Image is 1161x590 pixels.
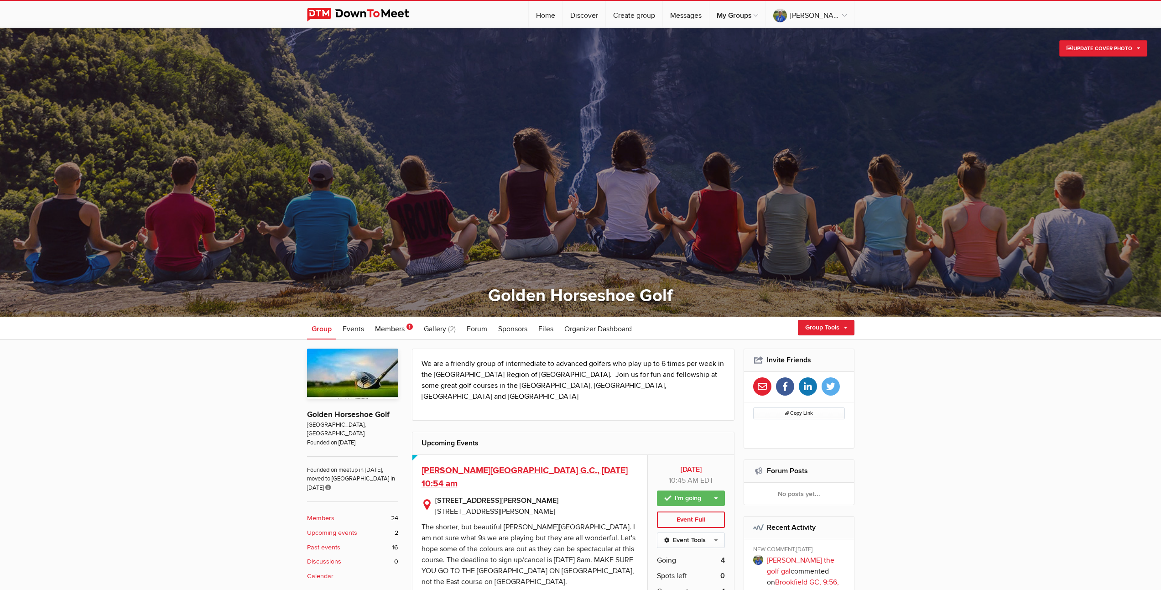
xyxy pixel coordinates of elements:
span: 24 [391,513,398,523]
a: Update Cover Photo [1059,40,1147,57]
span: (2) [448,324,456,334]
a: [PERSON_NAME] the golf gal [767,556,834,576]
h2: Recent Activity [753,517,845,538]
button: Copy Link [753,407,845,419]
a: Sponsors [494,317,532,339]
a: Discover [563,1,605,28]
span: Gallery [424,324,446,334]
span: 0 [394,557,398,567]
a: Group [307,317,336,339]
a: Members 1 [370,317,417,339]
a: Discussions 0 [307,557,398,567]
span: Spots left [657,570,687,581]
span: [STREET_ADDRESS][PERSON_NAME] [435,507,555,516]
h2: Upcoming Events [422,432,725,454]
div: No posts yet... [744,483,854,505]
b: [DATE] [657,464,725,475]
a: [PERSON_NAME][GEOGRAPHIC_DATA] G.C., [DATE] 10:54 am [422,465,628,489]
span: 16 [392,543,398,553]
h2: Invite Friends [753,349,845,371]
p: We are a friendly group of intermediate to advanced golfers who play up to 6 times per week in th... [422,358,725,402]
span: America/Toronto [700,476,713,485]
a: Organizer Dashboard [560,317,636,339]
b: Past events [307,543,340,553]
a: I'm going [657,491,725,506]
span: 2 [395,528,398,538]
span: Sponsors [498,324,527,334]
img: Golden Horseshoe Golf [307,349,398,399]
span: Copy Link [785,410,813,416]
img: DownToMeet [307,8,423,21]
a: Create group [606,1,662,28]
a: Home [529,1,562,28]
b: Upcoming events [307,528,357,538]
div: Event Full [657,512,725,528]
div: NEW COMMENT, [753,546,848,555]
a: Calendar [307,571,398,581]
a: My Groups [709,1,765,28]
span: Organizer Dashboard [564,324,632,334]
span: 1 [406,324,413,330]
a: Past events 16 [307,543,398,553]
a: Event Tools [657,533,725,548]
div: The shorter, but beautiful [PERSON_NAME][GEOGRAPHIC_DATA]. I am not sure what 9s we are playing b... [422,522,635,586]
span: Founded on meetup in [DATE], moved to [GEOGRAPHIC_DATA] in [DATE] [307,456,398,492]
a: Group Tools [798,320,854,335]
a: Forum [462,317,492,339]
a: Members 24 [307,513,398,523]
span: Events [343,324,364,334]
span: 10:45 AM [669,476,698,485]
span: [DATE] [796,546,812,553]
a: Messages [663,1,709,28]
b: Members [307,513,334,523]
b: 0 [720,570,725,581]
span: Members [375,324,405,334]
a: Forum Posts [767,466,808,475]
span: Going [657,555,676,566]
b: 4 [721,555,725,566]
b: Calendar [307,571,333,581]
b: Discussions [307,557,341,567]
a: Files [534,317,558,339]
a: Upcoming events 2 [307,528,398,538]
span: Founded on [DATE] [307,439,398,447]
a: [PERSON_NAME] the golf gal [766,1,854,28]
span: Files [538,324,553,334]
b: [STREET_ADDRESS][PERSON_NAME] [435,495,639,506]
span: Group [312,324,332,334]
a: Gallery (2) [419,317,460,339]
span: [GEOGRAPHIC_DATA], [GEOGRAPHIC_DATA] [307,421,398,439]
span: Forum [467,324,487,334]
a: Events [338,317,369,339]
